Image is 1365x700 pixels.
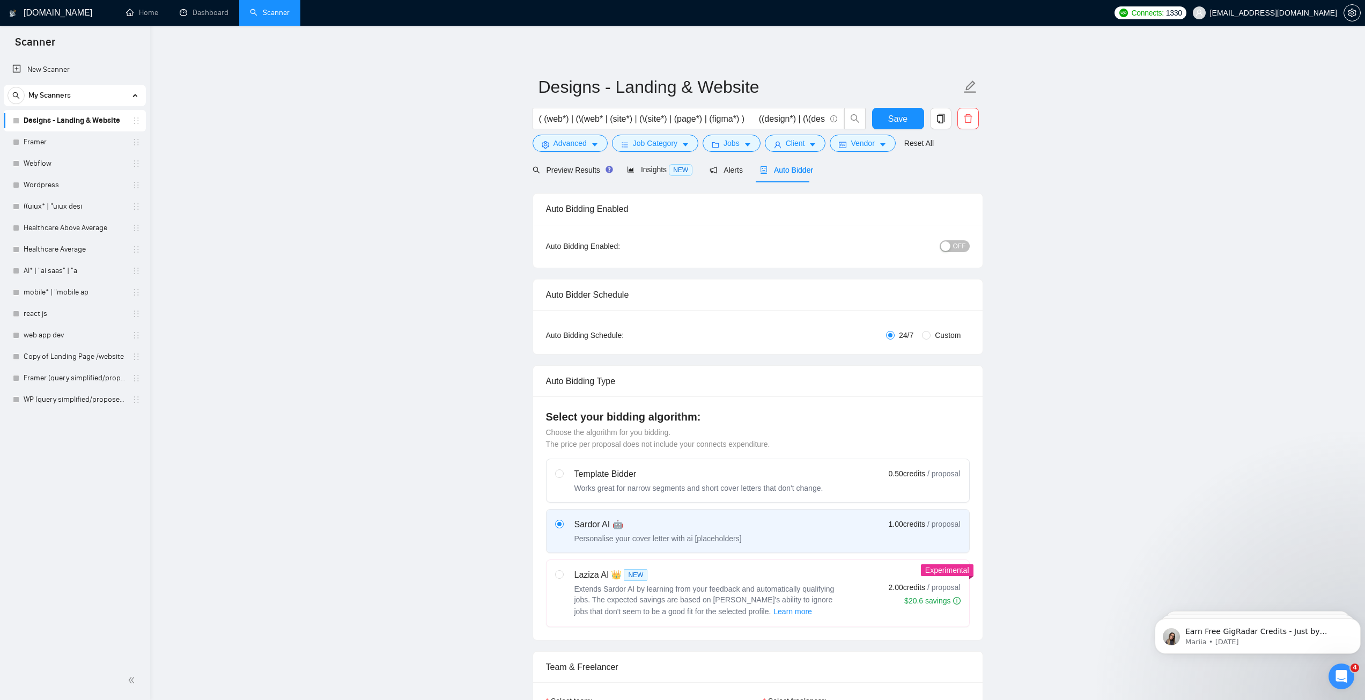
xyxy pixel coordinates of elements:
[6,34,64,57] span: Scanner
[9,5,17,22] img: logo
[132,224,141,232] span: holder
[872,108,924,129] button: Save
[132,310,141,318] span: holder
[546,240,687,252] div: Auto Bidding Enabled:
[126,8,158,17] a: homeHome
[24,131,126,153] a: Framer
[4,59,146,80] li: New Scanner
[953,597,961,605] span: info-circle
[132,331,141,340] span: holder
[669,164,692,176] span: NEW
[132,245,141,254] span: holder
[904,595,960,606] div: $20.6 savings
[12,59,137,80] a: New Scanner
[533,135,608,152] button: settingAdvancedcaret-down
[574,483,823,493] div: Works great for narrow segments and short cover letters that don't change.
[4,85,146,410] li: My Scanners
[24,346,126,367] a: Copy of Landing Page /website
[24,325,126,346] a: web app dev
[546,279,970,310] div: Auto Bidder Schedule
[765,135,826,152] button: userClientcaret-down
[682,141,689,149] span: caret-down
[546,329,687,341] div: Auto Bidding Schedule:
[953,240,966,252] span: OFF
[24,282,126,303] a: mobile* | "mobile ap
[24,196,126,217] a: ((uiux* | "uiux desi
[958,114,978,123] span: delete
[132,395,141,404] span: holder
[1131,7,1163,19] span: Connects:
[627,165,692,174] span: Insights
[957,108,979,129] button: delete
[539,112,825,126] input: Search Freelance Jobs...
[546,366,970,396] div: Auto Bidding Type
[24,110,126,131] a: Designs - Landing & Website
[1150,596,1365,671] iframe: Intercom notifications message
[773,606,812,617] span: Learn more
[8,87,25,104] button: search
[1196,9,1203,17] span: user
[904,137,934,149] a: Reset All
[1344,9,1360,17] span: setting
[1344,9,1361,17] a: setting
[786,137,805,149] span: Client
[703,135,761,152] button: folderJobscaret-down
[132,374,141,382] span: holder
[132,138,141,146] span: holder
[710,166,717,174] span: notification
[533,166,610,174] span: Preview Results
[574,518,742,531] div: Sardor AI 🤖
[128,675,138,686] span: double-left
[132,288,141,297] span: holder
[624,569,647,581] span: NEW
[931,329,965,341] span: Custom
[533,166,540,174] span: search
[132,116,141,125] span: holder
[574,569,843,581] div: Laziza AI
[574,468,823,481] div: Template Bidder
[591,141,599,149] span: caret-down
[927,519,960,529] span: / proposal
[839,141,846,149] span: idcard
[1119,9,1128,17] img: upwork-logo.png
[574,533,742,544] div: Personalise your cover letter with ai [placeholders]
[132,352,141,361] span: holder
[24,303,126,325] a: react js
[633,137,677,149] span: Job Category
[930,108,951,129] button: copy
[8,92,24,99] span: search
[774,141,781,149] span: user
[927,468,960,479] span: / proposal
[1166,7,1182,19] span: 1330
[809,141,816,149] span: caret-down
[28,85,71,106] span: My Scanners
[24,217,126,239] a: Healthcare Above Average
[250,8,290,17] a: searchScanner
[895,329,918,341] span: 24/7
[1344,4,1361,21] button: setting
[627,166,634,173] span: area-chart
[927,582,960,593] span: / proposal
[132,159,141,168] span: holder
[24,389,126,410] a: WP (query simplified/proposed)
[24,239,126,260] a: Healthcare Average
[851,137,874,149] span: Vendor
[889,468,925,480] span: 0.50 credits
[879,141,887,149] span: caret-down
[24,174,126,196] a: Wordpress
[760,166,813,174] span: Auto Bidder
[546,652,970,682] div: Team & Freelancer
[612,135,698,152] button: barsJob Categorycaret-down
[554,137,587,149] span: Advanced
[844,108,866,129] button: search
[830,115,837,122] span: info-circle
[538,73,961,100] input: Scanner name...
[574,585,835,616] span: Extends Sardor AI by learning from your feedback and automatically qualifying jobs. The expected ...
[888,112,907,126] span: Save
[542,141,549,149] span: setting
[24,153,126,174] a: Webflow
[845,114,865,123] span: search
